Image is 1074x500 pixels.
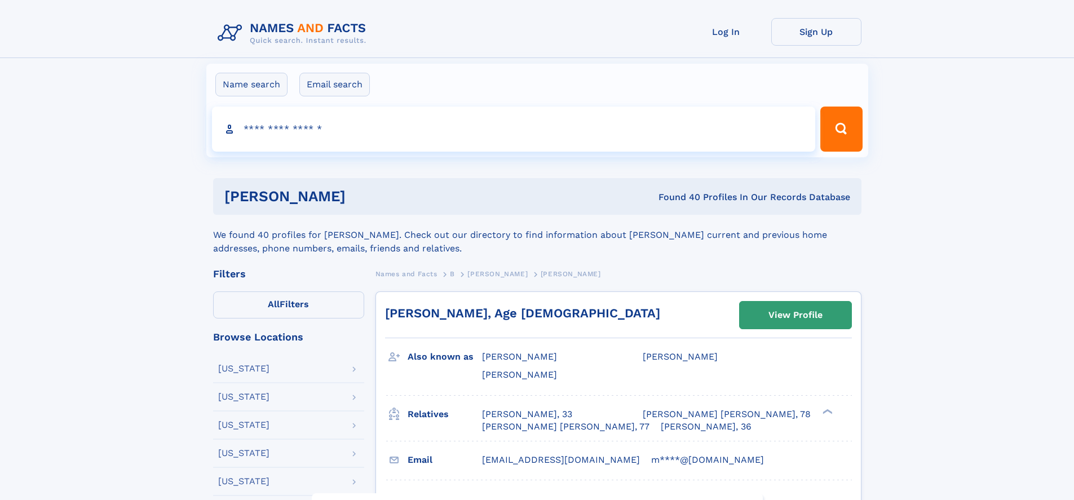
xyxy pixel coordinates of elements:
[213,291,364,318] label: Filters
[213,215,861,255] div: We found 40 profiles for [PERSON_NAME]. Check out our directory to find information about [PERSON...
[224,189,502,203] h1: [PERSON_NAME]
[482,369,557,380] span: [PERSON_NAME]
[643,351,718,362] span: [PERSON_NAME]
[268,299,280,309] span: All
[218,449,269,458] div: [US_STATE]
[482,408,572,421] a: [PERSON_NAME], 33
[541,270,601,278] span: [PERSON_NAME]
[218,364,269,373] div: [US_STATE]
[408,450,482,470] h3: Email
[213,269,364,279] div: Filters
[213,332,364,342] div: Browse Locations
[218,477,269,486] div: [US_STATE]
[661,421,752,433] a: [PERSON_NAME], 36
[408,347,482,366] h3: Also known as
[213,18,375,48] img: Logo Names and Facts
[502,191,850,203] div: Found 40 Profiles In Our Records Database
[768,302,823,328] div: View Profile
[820,408,833,415] div: ❯
[482,351,557,362] span: [PERSON_NAME]
[740,302,851,329] a: View Profile
[681,18,771,46] a: Log In
[218,392,269,401] div: [US_STATE]
[212,107,816,152] input: search input
[482,421,649,433] a: [PERSON_NAME] [PERSON_NAME], 77
[218,421,269,430] div: [US_STATE]
[467,270,528,278] span: [PERSON_NAME]
[385,306,660,320] a: [PERSON_NAME], Age [DEMOGRAPHIC_DATA]
[820,107,862,152] button: Search Button
[408,405,482,424] h3: Relatives
[467,267,528,281] a: [PERSON_NAME]
[771,18,861,46] a: Sign Up
[299,73,370,96] label: Email search
[643,408,811,421] a: [PERSON_NAME] [PERSON_NAME], 78
[450,270,455,278] span: B
[450,267,455,281] a: B
[215,73,288,96] label: Name search
[482,454,640,465] span: [EMAIL_ADDRESS][DOMAIN_NAME]
[375,267,437,281] a: Names and Facts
